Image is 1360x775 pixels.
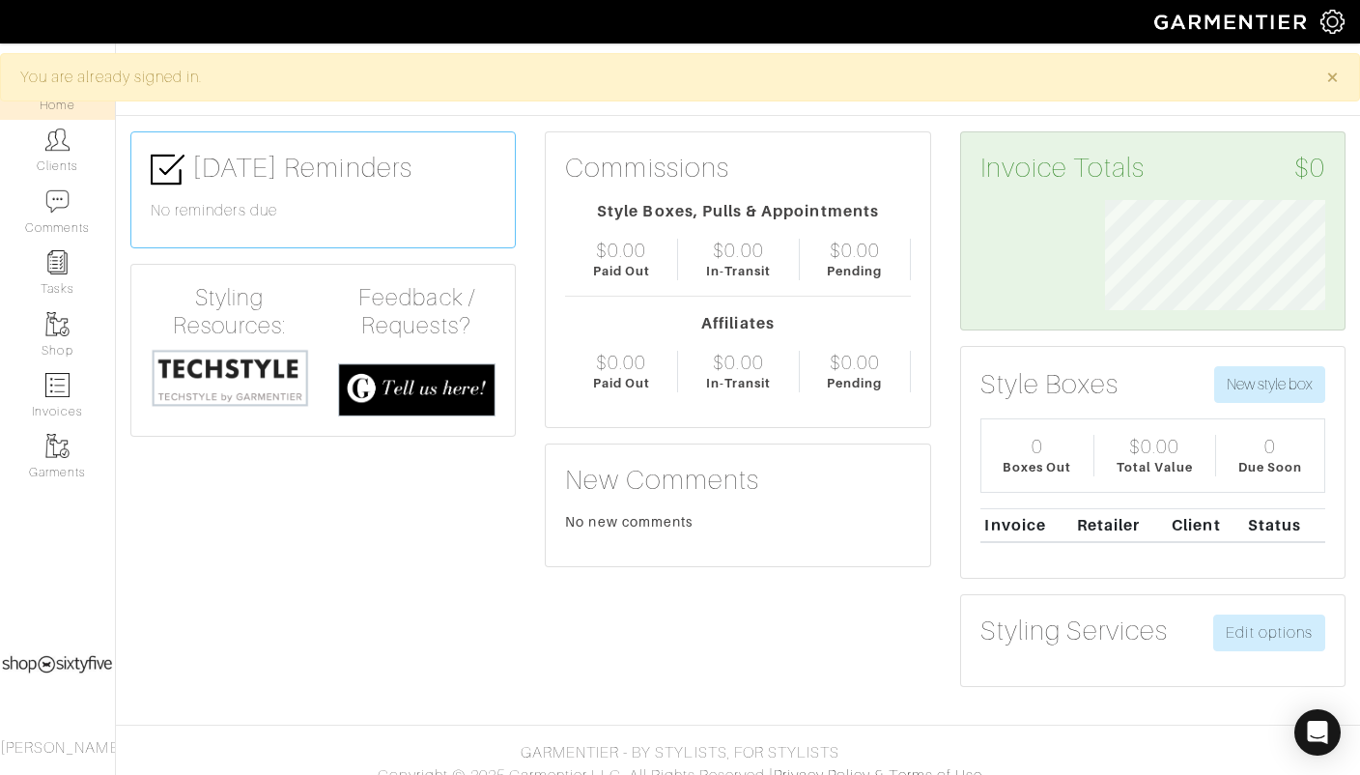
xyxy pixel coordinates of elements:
div: $0.00 [830,351,880,374]
div: $0.00 [713,239,763,262]
div: Affiliates [565,312,910,335]
img: techstyle-93310999766a10050dc78ceb7f971a75838126fd19372ce40ba20cdf6a89b94b.png [151,348,309,409]
img: reminder-icon-8004d30b9f0a5d33ae49ab947aed9ed385cf756f9e5892f1edd6e32f2345188e.png [45,250,70,274]
div: Paid Out [593,374,650,392]
img: feedback_requests-3821251ac2bd56c73c230f3229a5b25d6eb027adea667894f41107c140538ee0.png [338,363,496,416]
div: In-Transit [706,262,772,280]
h4: Styling Resources: [151,284,309,340]
div: $0.00 [1129,435,1179,458]
div: 0 [1264,435,1276,458]
th: Client [1167,508,1242,542]
th: Status [1243,508,1325,542]
img: garmentier-logo-header-white-b43fb05a5012e4ada735d5af1a66efaba907eab6374d6393d1fbf88cb4ef424d.png [1145,5,1320,39]
div: No new comments [565,512,910,531]
button: New style box [1214,366,1325,403]
h3: Style Boxes [980,368,1119,401]
div: Open Intercom Messenger [1294,709,1341,756]
div: Style Boxes, Pulls & Appointments [565,200,910,223]
span: × [1325,64,1340,90]
div: Boxes Out [1003,458,1070,476]
h6: No reminders due [151,202,496,220]
h4: Feedback / Requests? [338,284,496,340]
div: Paid Out [593,262,650,280]
th: Retailer [1072,508,1167,542]
a: Edit options [1213,615,1325,651]
span: $0 [1294,152,1325,185]
div: 0 [1032,435,1043,458]
div: $0.00 [596,239,646,262]
h3: Commissions [565,152,729,185]
img: clients-icon-6bae9207a08558b7cb47a8932f037763ab4055f8c8b6bfacd5dc20c3e0201464.png [45,128,70,152]
div: In-Transit [706,374,772,392]
th: Invoice [980,508,1073,542]
div: Due Soon [1238,458,1302,476]
img: gear-icon-white-bd11855cb880d31180b6d7d6211b90ccbf57a29d726f0c71d8c61bd08dd39cc2.png [1320,10,1345,34]
img: garments-icon-b7da505a4dc4fd61783c78ac3ca0ef83fa9d6f193b1c9dc38574b1d14d53ca28.png [45,312,70,336]
img: orders-icon-0abe47150d42831381b5fb84f609e132dff9fe21cb692f30cb5eec754e2cba89.png [45,373,70,397]
div: You are already signed in. [20,66,1297,89]
h3: Invoice Totals [980,152,1325,185]
img: comment-icon-a0a6a9ef722e966f86d9cbdc48e553b5cf19dbc54f86b18d962a5391bc8f6eb6.png [45,189,70,214]
div: $0.00 [596,351,646,374]
div: $0.00 [713,351,763,374]
div: Pending [827,374,882,392]
h3: New Comments [565,464,910,497]
img: garments-icon-b7da505a4dc4fd61783c78ac3ca0ef83fa9d6f193b1c9dc38574b1d14d53ca28.png [45,434,70,458]
h3: [DATE] Reminders [151,152,496,187]
h3: Styling Services [980,615,1169,647]
img: check-box-icon-36a4915ff3ba2bd8f6e4f29bc755bb66becd62c870f447fc0dd1365fcfddab58.png [151,153,184,187]
div: Total Value [1117,458,1194,476]
div: $0.00 [830,239,880,262]
div: Pending [827,262,882,280]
